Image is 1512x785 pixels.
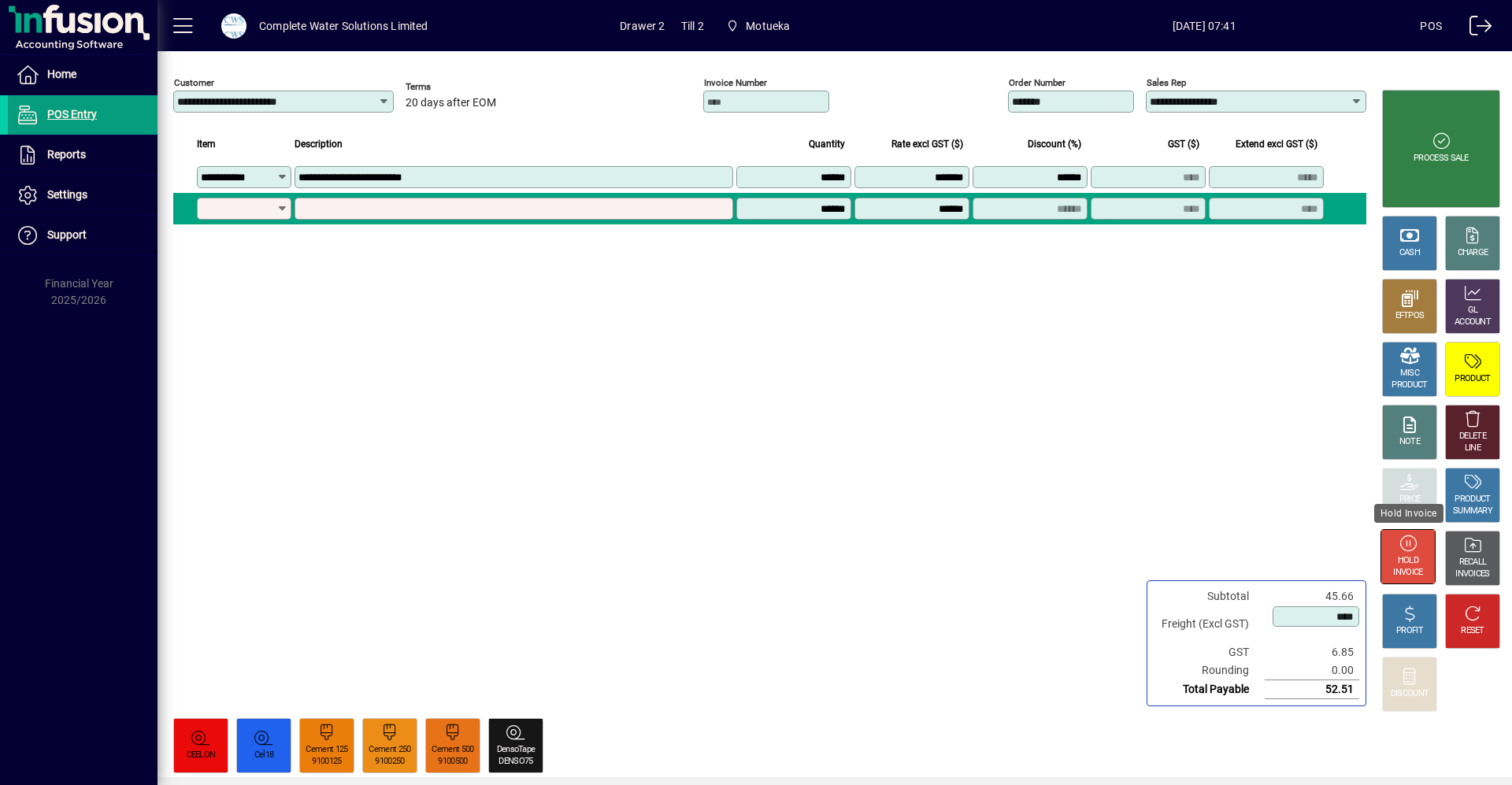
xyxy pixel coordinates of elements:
span: Reports [47,148,86,161]
span: Quantity [809,135,845,153]
div: 9100125 [312,756,341,768]
div: SUMMARY [1453,505,1492,517]
td: Subtotal [1154,587,1265,605]
button: Profile [209,12,259,40]
span: Description [295,135,343,153]
div: Cement 500 [432,744,473,756]
span: Rate excl GST ($) [891,135,963,153]
td: 45.66 [1265,587,1359,605]
div: 9100500 [438,756,467,768]
span: Till 2 [681,13,704,39]
div: PROCESS SALE [1414,153,1469,165]
div: MISC [1400,368,1419,380]
span: POS Entry [47,108,97,120]
div: GL [1468,305,1478,317]
a: Settings [8,176,157,215]
td: GST [1154,643,1265,661]
div: DELETE [1459,431,1486,442]
div: POS [1420,13,1442,39]
div: Complete Water Solutions Limited [259,13,428,39]
div: Cement 250 [369,744,410,756]
div: INVOICE [1393,567,1422,579]
mat-label: Sales rep [1147,77,1186,88]
div: Cement 125 [306,744,347,756]
span: Item [197,135,216,153]
div: LINE [1465,442,1480,454]
div: Cel18 [254,750,274,761]
div: EFTPOS [1395,310,1425,322]
mat-label: Order number [1009,77,1065,88]
span: [DATE] 07:41 [988,13,1420,39]
span: Settings [47,188,87,201]
span: Home [47,68,76,80]
div: CASH [1399,247,1420,259]
div: RECALL [1459,557,1487,568]
div: PRODUCT [1455,494,1490,505]
td: Total Payable [1154,680,1265,699]
a: Logout [1458,3,1492,54]
span: Motueka [720,12,797,40]
span: Terms [406,82,500,92]
div: CEELON [187,750,216,761]
td: 52.51 [1265,680,1359,699]
mat-label: Customer [174,77,214,88]
div: HOLD [1398,555,1418,567]
td: Rounding [1154,661,1265,680]
a: Support [8,216,157,255]
td: 6.85 [1265,643,1359,661]
span: GST ($) [1168,135,1199,153]
span: Motueka [746,13,790,39]
span: Drawer 2 [620,13,665,39]
div: 9100250 [375,756,404,768]
div: Hold Invoice [1374,504,1443,523]
div: PROFIT [1396,625,1423,637]
div: ACCOUNT [1455,317,1491,328]
td: Freight (Excl GST) [1154,605,1265,643]
div: PRODUCT [1392,380,1427,391]
a: Home [8,55,157,94]
div: NOTE [1399,436,1420,448]
span: Support [47,228,87,241]
div: RESET [1461,625,1484,637]
div: PRODUCT [1455,373,1490,385]
div: DensoTape [497,744,535,756]
div: PRICE [1399,494,1421,505]
span: Extend excl GST ($) [1236,135,1317,153]
div: DENSO75 [498,756,532,768]
a: Reports [8,135,157,175]
div: CHARGE [1458,247,1488,259]
td: 0.00 [1265,661,1359,680]
mat-label: Invoice number [704,77,767,88]
div: DISCOUNT [1391,688,1429,700]
span: Discount (%) [1028,135,1081,153]
span: 20 days after EOM [406,97,496,109]
div: INVOICES [1455,568,1489,580]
